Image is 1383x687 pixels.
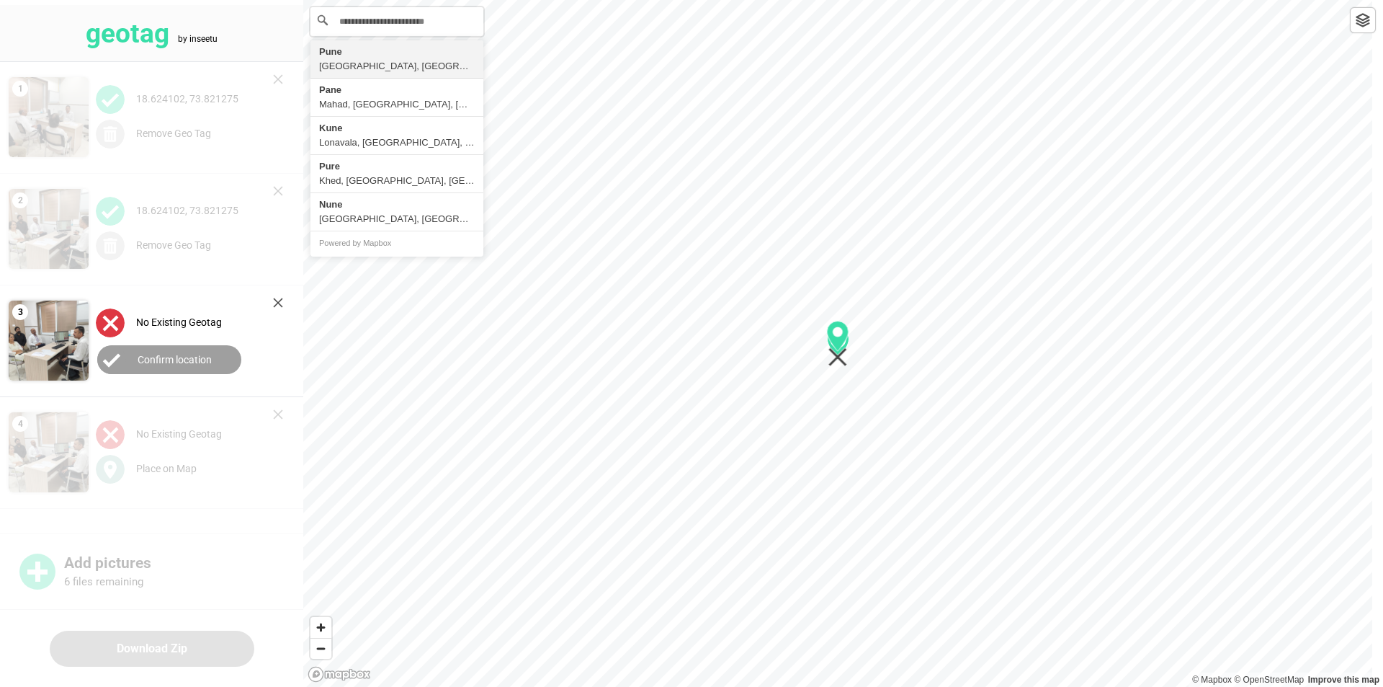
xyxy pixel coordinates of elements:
[1308,675,1379,685] a: Map feedback
[319,83,475,97] div: Pane
[319,136,475,150] div: Lonavala, [GEOGRAPHIC_DATA], [GEOGRAPHIC_DATA], [GEOGRAPHIC_DATA]
[319,45,475,59] div: Pune
[319,121,475,136] div: Kune
[9,301,89,381] img: 2Q==
[308,666,371,683] a: Mapbox logo
[12,304,28,320] span: 3
[97,345,241,374] button: Confirm location
[1192,675,1232,685] a: Mapbox
[310,617,331,638] button: Zoom in
[310,638,331,659] button: Zoom out
[319,59,475,74] div: [GEOGRAPHIC_DATA], [GEOGRAPHIC_DATA]
[178,34,218,44] tspan: by inseetu
[1234,675,1304,685] a: OpenStreetMap
[310,7,483,36] input: Search
[319,212,475,226] div: [GEOGRAPHIC_DATA], [GEOGRAPHIC_DATA], [GEOGRAPHIC_DATA], [GEOGRAPHIC_DATA]
[319,239,391,247] a: Powered by Mapbox
[86,18,169,49] tspan: geotag
[1356,13,1370,27] img: toggleLayer
[319,159,475,174] div: Pure
[319,174,475,188] div: Khed, [GEOGRAPHIC_DATA], [GEOGRAPHIC_DATA], [GEOGRAPHIC_DATA]
[273,298,283,308] img: cross
[138,354,212,365] label: Confirm location
[96,309,125,337] img: uploadImagesAlt
[319,97,475,112] div: Mahad, [GEOGRAPHIC_DATA], [GEOGRAPHIC_DATA], [GEOGRAPHIC_DATA]
[136,316,222,328] label: No Existing Geotag
[319,198,475,212] div: Nune
[827,321,849,367] div: Map marker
